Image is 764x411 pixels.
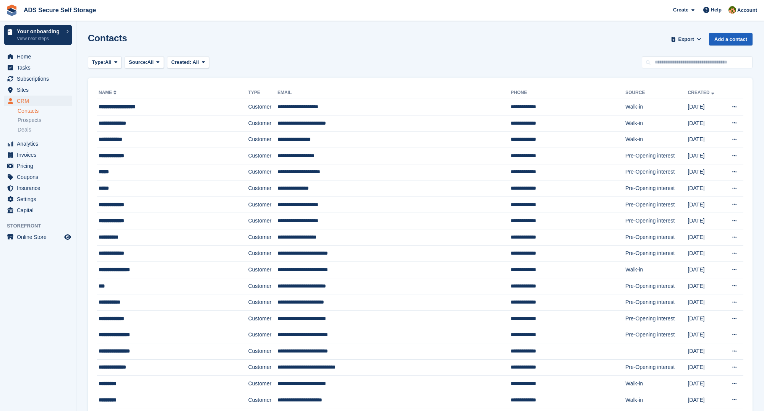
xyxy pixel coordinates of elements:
span: All [193,59,199,65]
td: [DATE] [688,213,723,229]
td: [DATE] [688,164,723,180]
td: Customer [248,213,277,229]
td: [DATE] [688,197,723,213]
td: Customer [248,310,277,327]
td: Customer [248,294,277,311]
td: [DATE] [688,294,723,311]
span: Deals [18,126,31,133]
a: Preview store [63,232,72,242]
th: Phone [511,87,625,99]
span: Help [711,6,722,14]
a: Your onboarding View next steps [4,25,72,45]
td: Pre-Opening interest [625,327,688,343]
a: menu [4,138,72,149]
span: Subscriptions [17,73,63,84]
a: menu [4,161,72,171]
td: Walk-in [625,376,688,392]
td: Customer [248,376,277,392]
td: Pre-Opening interest [625,197,688,213]
span: Capital [17,205,63,216]
td: Walk-in [625,132,688,148]
td: [DATE] [688,245,723,262]
td: Pre-Opening interest [625,359,688,376]
span: Source: [129,58,147,66]
td: [DATE] [688,278,723,294]
td: Pre-Opening interest [625,148,688,164]
span: Settings [17,194,63,205]
a: Contacts [18,107,72,115]
span: Account [737,6,757,14]
td: Customer [248,99,277,115]
span: Pricing [17,161,63,171]
td: [DATE] [688,229,723,245]
a: menu [4,73,72,84]
td: Pre-Opening interest [625,180,688,197]
img: Andrew Sargent [728,6,736,14]
td: [DATE] [688,392,723,408]
td: Pre-Opening interest [625,278,688,294]
td: Pre-Opening interest [625,245,688,262]
td: [DATE] [688,359,723,376]
td: Customer [248,229,277,245]
td: Customer [248,245,277,262]
td: Customer [248,359,277,376]
td: Customer [248,343,277,360]
th: Type [248,87,277,99]
a: Deals [18,126,72,134]
td: Customer [248,164,277,180]
span: Type: [92,58,105,66]
td: [DATE] [688,343,723,360]
span: Invoices [17,149,63,160]
td: Pre-Opening interest [625,213,688,229]
a: Add a contact [709,33,753,45]
a: menu [4,194,72,205]
a: Created [688,90,716,95]
span: All [148,58,154,66]
span: Coupons [17,172,63,182]
td: Customer [248,148,277,164]
a: menu [4,205,72,216]
p: View next steps [17,35,62,42]
td: Pre-Opening interest [625,294,688,311]
a: Name [99,90,118,95]
p: Your onboarding [17,29,62,34]
span: Create [673,6,688,14]
a: ADS Secure Self Storage [21,4,99,16]
th: Source [625,87,688,99]
td: [DATE] [688,262,723,278]
td: Customer [248,115,277,132]
td: Customer [248,180,277,197]
span: Insurance [17,183,63,193]
h1: Contacts [88,33,127,43]
img: stora-icon-8386f47178a22dfd0bd8f6a31ec36ba5ce8667c1dd55bd0f319d3a0aa187defe.svg [6,5,18,16]
button: Source: All [125,56,164,69]
td: Walk-in [625,99,688,115]
span: Created: [171,59,191,65]
td: [DATE] [688,376,723,392]
td: Customer [248,327,277,343]
td: Customer [248,392,277,408]
span: Tasks [17,62,63,73]
a: menu [4,62,72,73]
a: menu [4,172,72,182]
td: Walk-in [625,262,688,278]
td: Pre-Opening interest [625,229,688,245]
span: Sites [17,84,63,95]
a: menu [4,84,72,95]
td: [DATE] [688,99,723,115]
a: menu [4,183,72,193]
span: Online Store [17,232,63,242]
span: All [105,58,112,66]
span: Export [678,36,694,43]
span: Storefront [7,222,76,230]
td: [DATE] [688,115,723,132]
button: Created: All [167,56,209,69]
a: Prospects [18,116,72,124]
span: Home [17,51,63,62]
td: [DATE] [688,132,723,148]
td: Customer [248,132,277,148]
span: Prospects [18,117,41,124]
td: Customer [248,262,277,278]
a: menu [4,149,72,160]
td: Customer [248,278,277,294]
